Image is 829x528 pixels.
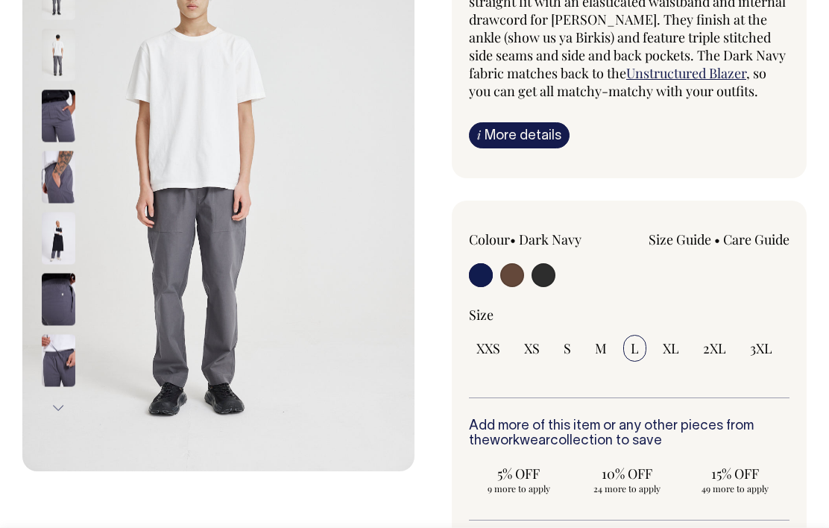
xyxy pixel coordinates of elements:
[469,306,789,324] div: Size
[577,460,676,499] input: 10% OFF 24 more to apply
[476,483,561,494] span: 9 more to apply
[595,339,607,357] span: M
[631,339,639,357] span: L
[469,230,597,248] div: Colour
[477,127,481,142] span: i
[476,339,500,357] span: XXS
[42,29,75,81] img: charcoal
[469,460,568,499] input: 5% OFF 9 more to apply
[469,64,766,100] span: , so you can get all matchy-matchy with your outfits.
[490,435,550,447] a: workwear
[693,465,778,483] span: 15% OFF
[750,339,772,357] span: 3XL
[655,335,687,362] input: XL
[556,335,579,362] input: S
[47,392,69,425] button: Next
[584,483,669,494] span: 24 more to apply
[42,213,75,265] img: charcoal
[42,151,75,204] img: charcoal
[623,335,646,362] input: L
[686,460,785,499] input: 15% OFF 49 more to apply
[743,335,780,362] input: 3XL
[476,465,561,483] span: 5% OFF
[42,274,75,326] img: charcoal
[519,230,581,248] label: Dark Navy
[42,335,75,387] img: charcoal
[469,419,789,449] h6: Add more of this item or any other pieces from the collection to save
[663,339,679,357] span: XL
[510,230,516,248] span: •
[42,90,75,142] img: charcoal
[587,335,614,362] input: M
[564,339,571,357] span: S
[693,483,778,494] span: 49 more to apply
[696,335,734,362] input: 2XL
[723,230,789,248] a: Care Guide
[649,230,711,248] a: Size Guide
[524,339,540,357] span: XS
[626,64,746,82] a: Unstructured Blazer
[703,339,726,357] span: 2XL
[469,335,508,362] input: XXS
[517,335,547,362] input: XS
[469,122,570,148] a: iMore details
[714,230,720,248] span: •
[584,465,669,483] span: 10% OFF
